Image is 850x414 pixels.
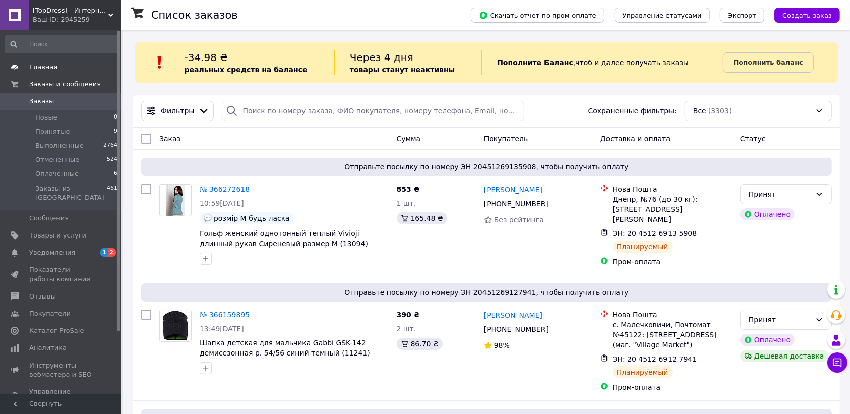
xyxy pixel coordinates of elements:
img: Фото товару [160,310,191,341]
span: Скачать отчет по пром-оплате [479,11,596,20]
span: 0 [114,113,117,122]
div: Дешевая доставка [740,350,828,362]
span: Заказы [29,97,54,106]
div: с. Малечковичи, Почтомат №45122: [STREET_ADDRESS] (маг. "Village Market") [613,320,732,350]
span: Отправьте посылку по номеру ЭН 20451269135908, чтобы получить оплату [145,162,828,172]
span: Заказы и сообщения [29,80,101,89]
span: Без рейтинга [494,216,544,224]
span: Сумма [397,135,421,143]
span: 853 ₴ [397,185,420,193]
span: Заказ [159,135,180,143]
span: 2 [108,248,116,257]
div: Планируемый [613,241,673,253]
b: товары станут неактивны [350,66,455,74]
span: Отправьте посылку по номеру ЭН 20451269127941, чтобы получить оплату [145,287,828,298]
span: Экспорт [728,12,756,19]
span: 1 [100,248,108,257]
span: 524 [107,155,117,164]
span: Главная [29,63,57,72]
span: ЭН: 20 4512 6912 7941 [613,355,697,363]
button: Экспорт [720,8,764,23]
span: Оплаченные [35,169,79,179]
div: Оплачено [740,334,795,346]
input: Поиск по номеру заказа, ФИО покупателя, номеру телефона, Email, номеру накладной [222,101,524,121]
img: Фото товару [166,185,186,216]
div: Принят [749,189,811,200]
span: Отмененные [35,155,79,164]
div: Ваш ID: 2945259 [33,15,121,24]
span: Доставка и оплата [600,135,671,143]
a: [PERSON_NAME] [484,185,542,195]
span: 2 шт. [397,325,416,333]
span: 6 [114,169,117,179]
span: Все [693,106,706,116]
span: розмір М будь ласка [214,214,290,222]
span: Покупатели [29,309,71,318]
span: 2764 [103,141,117,150]
span: (3303) [708,107,732,115]
span: 461 [107,184,117,202]
button: Скачать отчет по пром-оплате [471,8,604,23]
a: № 366159895 [200,311,250,319]
span: 390 ₴ [397,311,420,319]
a: Пополнить баланс [723,52,814,73]
a: Гольф женский однотонный теплый Vivioji длинный рукав Сиреневый размер M (13094) [200,229,368,248]
span: 13:49[DATE] [200,325,244,333]
div: Пром-оплата [613,382,732,392]
div: Пром-оплата [613,257,732,267]
span: Сообщения [29,214,69,223]
div: [PHONE_NUMBER] [482,197,551,211]
span: -34.98 ₴ [185,51,228,64]
span: Выполненные [35,141,84,150]
span: Статус [740,135,766,143]
span: [TopDress] - Интернет магазин одежды для семьи 💖 [33,6,108,15]
a: Фото товару [159,310,192,342]
span: Управление статусами [623,12,702,19]
span: Заказы из [GEOGRAPHIC_DATA] [35,184,107,202]
h1: Список заказов [151,9,238,21]
span: 1 шт. [397,199,416,207]
div: [PHONE_NUMBER] [482,322,551,336]
span: Товары и услуги [29,231,86,240]
span: Показатели работы компании [29,265,93,283]
span: Аналитика [29,343,67,352]
span: 10:59[DATE] [200,199,244,207]
div: Днепр, №76 (до 30 кг): [STREET_ADDRESS][PERSON_NAME] [613,194,732,224]
span: Создать заказ [782,12,832,19]
img: :speech_balloon: [204,214,212,222]
div: Нова Пошта [613,184,732,194]
a: Фото товару [159,184,192,216]
div: Нова Пошта [613,310,732,320]
a: № 366272618 [200,185,250,193]
a: Шапка детская для мальчика Gabbi GSK-142 демисезонная р. 54/56 синий темный (11241) [200,339,370,357]
div: 86.70 ₴ [397,338,443,350]
a: [PERSON_NAME] [484,310,542,320]
span: Отзывы [29,292,56,301]
div: , чтоб и далее получать заказы [481,50,722,75]
b: реальных средств на балансе [185,66,308,74]
span: ЭН: 20 4512 6913 5908 [613,229,697,238]
span: Каталог ProSale [29,326,84,335]
button: Создать заказ [774,8,840,23]
div: Принят [749,314,811,325]
button: Чат с покупателем [827,352,847,373]
span: Покупатель [484,135,528,143]
span: Фильтры [161,106,194,116]
div: Планируемый [613,366,673,378]
button: Управление статусами [615,8,710,23]
span: Через 4 дня [350,51,413,64]
b: Пополнить баланс [734,58,803,66]
span: 9 [114,127,117,136]
span: Управление сайтом [29,387,93,405]
span: Инструменты вебмастера и SEO [29,361,93,379]
span: Уведомления [29,248,75,257]
img: :exclamation: [152,55,167,70]
span: Принятые [35,127,70,136]
input: Поиск [5,35,118,53]
span: Новые [35,113,57,122]
div: 165.48 ₴ [397,212,447,224]
span: Сохраненные фильтры: [588,106,677,116]
b: Пополните Баланс [497,58,573,67]
div: Оплачено [740,208,795,220]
